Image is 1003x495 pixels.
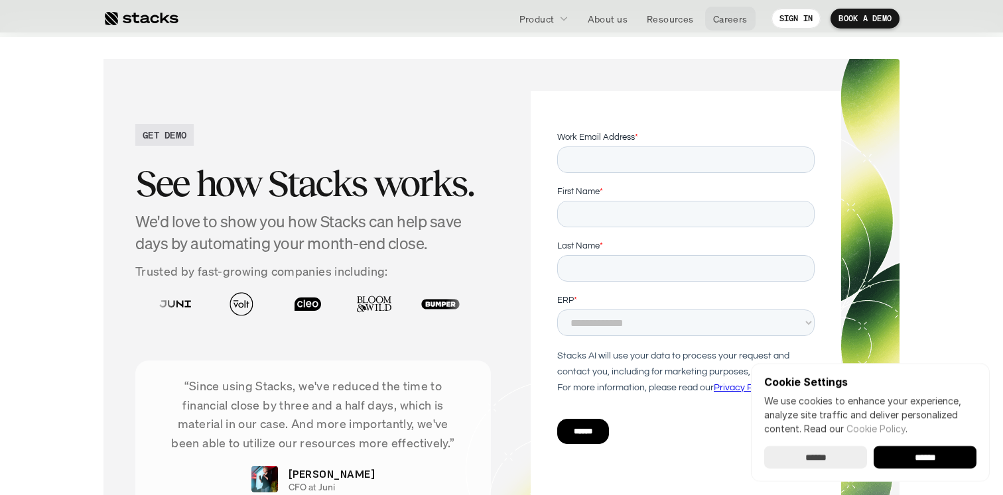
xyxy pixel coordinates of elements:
a: Resources [639,7,702,30]
p: About us [588,12,628,26]
a: BOOK A DEMO [831,9,900,28]
a: Careers [705,7,756,30]
a: SIGN IN [771,9,821,28]
p: We use cookies to enhance your experience, analyze site traffic and deliver personalized content. [764,394,976,435]
a: Cookie Policy [846,423,905,434]
iframe: Form 0 [557,131,815,467]
p: SIGN IN [779,14,813,23]
h2: GET DEMO [143,128,186,142]
a: About us [580,7,635,30]
p: CFO at Juni [289,482,335,493]
p: BOOK A DEMO [838,14,892,23]
h4: We'd love to show you how Stacks can help save days by automating your month-end close. [135,211,491,255]
p: Product [519,12,555,26]
p: Careers [713,12,748,26]
p: Cookie Settings [764,376,976,387]
p: “Since using Stacks, we've reduced the time to financial close by three and a half days, which is... [155,376,471,453]
p: Resources [647,12,694,26]
p: Trusted by fast-growing companies including: [135,262,491,281]
p: [PERSON_NAME] [289,466,375,482]
h2: See how Stacks works. [135,163,491,204]
span: Read our . [804,423,907,434]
